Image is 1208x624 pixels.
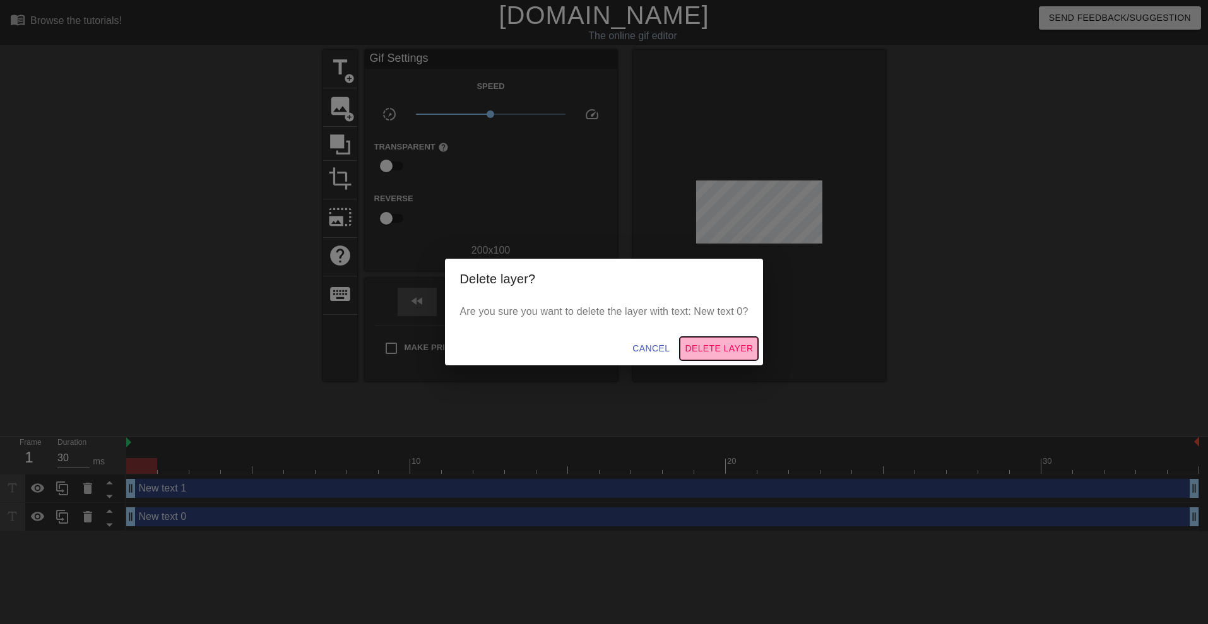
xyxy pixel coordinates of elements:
[685,341,753,356] span: Delete Layer
[680,337,758,360] button: Delete Layer
[460,304,749,319] p: Are you sure you want to delete the layer with text: New text 0?
[632,341,670,356] span: Cancel
[627,337,675,360] button: Cancel
[460,269,749,289] h2: Delete layer?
